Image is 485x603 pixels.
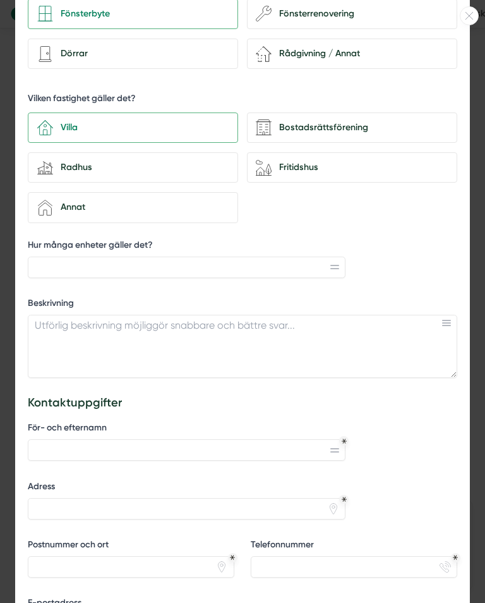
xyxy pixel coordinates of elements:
[251,539,457,554] label: Telefonnummer
[453,555,458,560] div: Obligatoriskt
[28,480,345,496] label: Adress
[230,555,235,560] div: Obligatoriskt
[28,92,136,108] h5: Vilken fastighet gäller det?
[28,395,457,411] h3: Kontaktuppgifter
[28,422,345,437] label: För- och efternamn
[342,497,347,502] div: Obligatoriskt
[28,297,457,313] label: Beskrivning
[342,439,347,444] div: Obligatoriskt
[28,539,234,554] label: Postnummer och ort
[28,239,345,255] label: Hur många enheter gäller det?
